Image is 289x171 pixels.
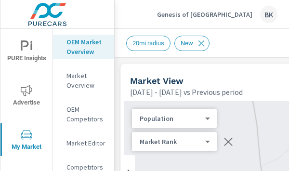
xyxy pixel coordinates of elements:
[130,86,243,98] p: [DATE] - [DATE] vs Previous period
[157,10,252,19] p: Genesis of [GEOGRAPHIC_DATA]
[127,39,170,47] span: 20mi radius
[3,40,50,64] span: PURE Insights
[140,114,201,123] p: Population
[3,85,50,108] span: Advertise
[174,36,210,51] div: New
[3,129,50,153] span: My Market
[66,71,106,90] p: Market Overview
[53,136,114,150] div: Market Editor
[260,6,277,23] div: BK
[53,35,114,59] div: OEM Market Overview
[175,39,199,47] span: New
[130,76,184,86] h5: Market View
[53,102,114,126] div: OEM Competitors
[132,114,209,123] div: Population
[132,137,209,146] div: Population
[140,137,201,146] p: Market Rank
[66,105,106,124] p: OEM Competitors
[66,37,106,56] p: OEM Market Overview
[66,138,106,148] p: Market Editor
[53,68,114,92] div: Market Overview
